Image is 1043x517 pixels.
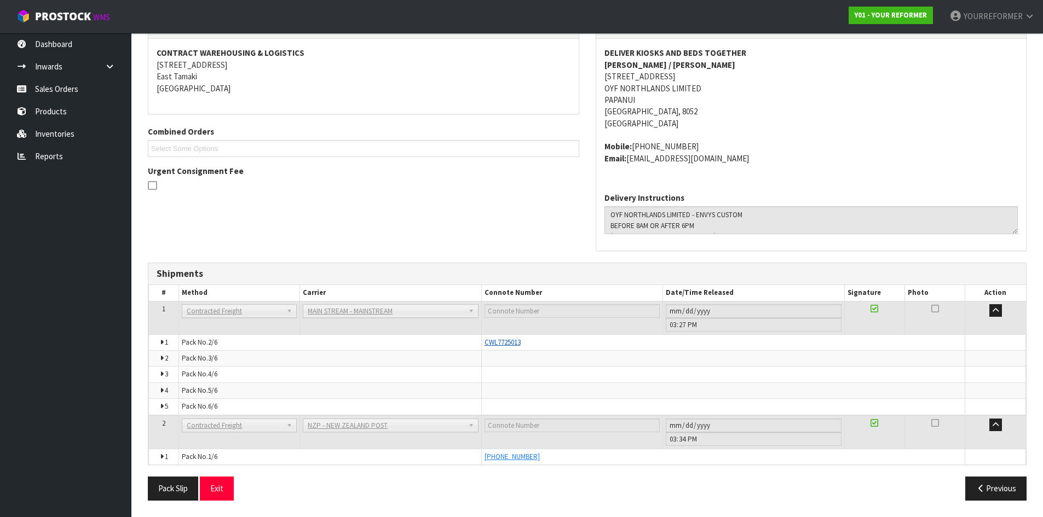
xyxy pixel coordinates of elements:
address: [PHONE_NUMBER] [EMAIL_ADDRESS][DOMAIN_NAME] [604,141,1018,164]
td: Pack No. [179,399,481,415]
input: Connote Number [485,304,660,318]
span: 1 [165,452,168,461]
th: Method [179,285,300,301]
strong: Y01 - YOUR REFORMER [855,10,927,20]
td: Pack No. [179,382,481,398]
h3: Shipments [157,269,1018,279]
th: Date/Time Released [663,285,844,301]
span: MAIN STREAM - MAINSTREAM [308,305,463,318]
address: [STREET_ADDRESS] East Tamaki [GEOGRAPHIC_DATA] [157,47,571,94]
span: NZP - NEW ZEALAND POST [308,419,463,432]
td: Pack No. [179,449,481,464]
span: 3 [165,369,168,379]
span: ProStock [35,9,91,24]
label: Delivery Instructions [604,192,684,204]
small: WMS [93,12,110,22]
img: cube-alt.png [16,9,30,23]
button: Previous [965,477,1027,500]
td: Pack No. [179,367,481,382]
span: Contracted Freight [187,305,282,318]
td: Pack No. [179,351,481,367]
th: Connote Number [481,285,662,301]
address: [STREET_ADDRESS] OYF NORTHLANDS LIMITED PAPANUI [GEOGRAPHIC_DATA], 8052 [GEOGRAPHIC_DATA] [604,47,1018,129]
button: Pack Slip [148,477,198,500]
span: 1 [165,338,168,347]
label: Combined Orders [148,126,214,137]
span: 5/6 [208,386,217,395]
span: 1 [162,304,165,313]
span: 4 [165,386,168,395]
input: Connote Number [485,419,660,432]
span: 2 [165,353,168,363]
span: 2 [162,419,165,428]
span: 5 [165,402,168,411]
span: 2/6 [208,338,217,347]
th: Action [965,285,1026,301]
th: Carrier [300,285,481,301]
span: YOURREFORMER [964,11,1023,21]
button: Exit [200,477,234,500]
span: [PHONE_NUMBER] [485,452,540,461]
strong: CONTRACT WAREHOUSING & LOGISTICS [157,48,304,58]
strong: [PERSON_NAME] / [PERSON_NAME] [604,60,735,70]
span: Contracted Freight [187,419,282,432]
strong: mobile [604,141,632,152]
span: 3/6 [208,353,217,363]
span: 6/6 [208,402,217,411]
strong: email [604,153,626,164]
span: 4/6 [208,369,217,379]
th: # [149,285,179,301]
th: Signature [844,285,904,301]
span: CWL7725013 [485,338,521,347]
span: Ship [148,9,1027,509]
strong: DELIVER KIOSKS AND BEDS TOGETHER [604,48,746,58]
span: 1/6 [208,452,217,461]
label: Urgent Consignment Fee [148,165,244,177]
td: Pack No. [179,334,481,350]
th: Photo [905,285,965,301]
